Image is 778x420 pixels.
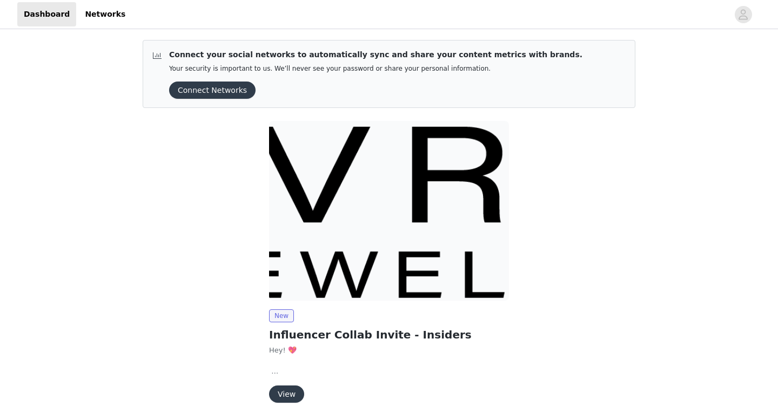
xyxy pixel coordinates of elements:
[269,309,294,322] span: New
[169,82,256,99] button: Connect Networks
[269,121,509,301] img: Evry Jewels
[17,2,76,26] a: Dashboard
[269,390,304,398] a: View
[169,65,582,73] p: Your security is important to us. We’ll never see your password or share your personal information.
[169,49,582,60] p: Connect your social networks to automatically sync and share your content metrics with brands.
[738,6,748,23] div: avatar
[269,385,304,403] button: View
[269,345,509,356] p: Hey! 💖
[78,2,132,26] a: Networks
[725,383,751,409] iframe: Intercom live chat
[269,327,509,343] h2: Influencer Collab Invite - Insiders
